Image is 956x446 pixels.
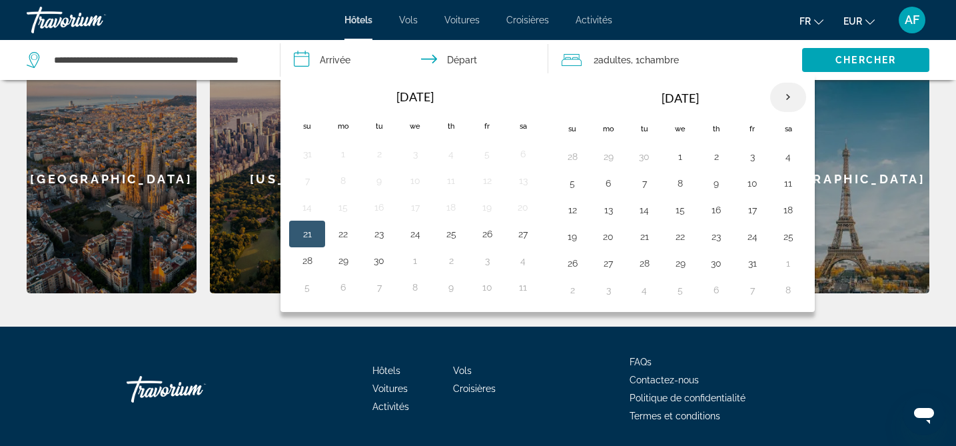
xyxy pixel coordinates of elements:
[598,201,619,219] button: Day 13
[548,40,802,80] button: Travelers: 2 adults, 0 children
[562,281,583,299] button: Day 2
[741,201,763,219] button: Day 17
[562,201,583,219] button: Day 12
[634,254,655,273] button: Day 28
[903,393,945,435] iframe: Bouton de lancement de la fenêtre de messagerie
[27,65,197,293] a: [GEOGRAPHIC_DATA]
[562,254,583,273] button: Day 26
[562,227,583,246] button: Day 19
[440,171,462,190] button: Day 11
[835,55,896,65] span: Chercher
[598,55,631,65] span: Adultes
[296,145,318,163] button: Day 31
[372,383,408,394] a: Voitures
[634,281,655,299] button: Day 4
[296,278,318,297] button: Day 5
[777,254,799,273] button: Day 1
[634,174,655,193] button: Day 7
[843,16,862,27] span: EUR
[368,198,390,217] button: Day 16
[562,174,583,193] button: Day 5
[759,65,929,293] div: [GEOGRAPHIC_DATA]
[440,145,462,163] button: Day 4
[777,281,799,299] button: Day 8
[332,145,354,163] button: Day 1
[27,3,160,37] a: Travorium
[453,365,472,376] a: Vols
[670,201,691,219] button: Day 15
[512,198,534,217] button: Day 20
[598,147,619,166] button: Day 29
[210,65,380,293] a: [US_STATE]
[476,278,498,297] button: Day 10
[799,16,811,27] span: fr
[127,369,260,409] a: Travorium
[368,225,390,243] button: Day 23
[404,278,426,297] button: Day 8
[453,383,496,394] a: Croisières
[440,278,462,297] button: Day 9
[670,227,691,246] button: Day 22
[706,147,727,166] button: Day 2
[325,82,505,111] th: [DATE]
[777,147,799,166] button: Day 4
[506,15,549,25] a: Croisières
[598,254,619,273] button: Day 27
[741,227,763,246] button: Day 24
[440,198,462,217] button: Day 18
[741,174,763,193] button: Day 10
[670,174,691,193] button: Day 8
[741,281,763,299] button: Day 7
[344,15,372,25] a: Hôtels
[562,147,583,166] button: Day 28
[843,11,875,31] button: Change currency
[630,393,745,403] span: Politique de confidentialité
[706,254,727,273] button: Day 30
[640,55,679,65] span: Chambre
[706,201,727,219] button: Day 16
[476,145,498,163] button: Day 5
[905,13,919,27] span: AF
[440,251,462,270] button: Day 2
[368,278,390,297] button: Day 7
[634,201,655,219] button: Day 14
[476,171,498,190] button: Day 12
[399,15,418,25] a: Vols
[368,145,390,163] button: Day 2
[741,147,763,166] button: Day 3
[476,198,498,217] button: Day 19
[372,401,409,412] a: Activités
[332,251,354,270] button: Day 29
[634,227,655,246] button: Day 21
[368,251,390,270] button: Day 30
[670,254,691,273] button: Day 29
[476,251,498,270] button: Day 3
[440,225,462,243] button: Day 25
[332,225,354,243] button: Day 22
[799,11,823,31] button: Change language
[404,171,426,190] button: Day 10
[598,174,619,193] button: Day 6
[741,254,763,273] button: Day 31
[296,225,318,243] button: Day 21
[895,6,929,34] button: User Menu
[631,51,679,69] span: , 1
[296,251,318,270] button: Day 28
[372,365,400,376] span: Hôtels
[630,411,720,421] a: Termes et conditions
[770,82,806,113] button: Next month
[404,145,426,163] button: Day 3
[576,15,612,25] a: Activités
[444,15,480,25] a: Voitures
[404,225,426,243] button: Day 24
[598,227,619,246] button: Day 20
[630,357,652,367] a: FAQs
